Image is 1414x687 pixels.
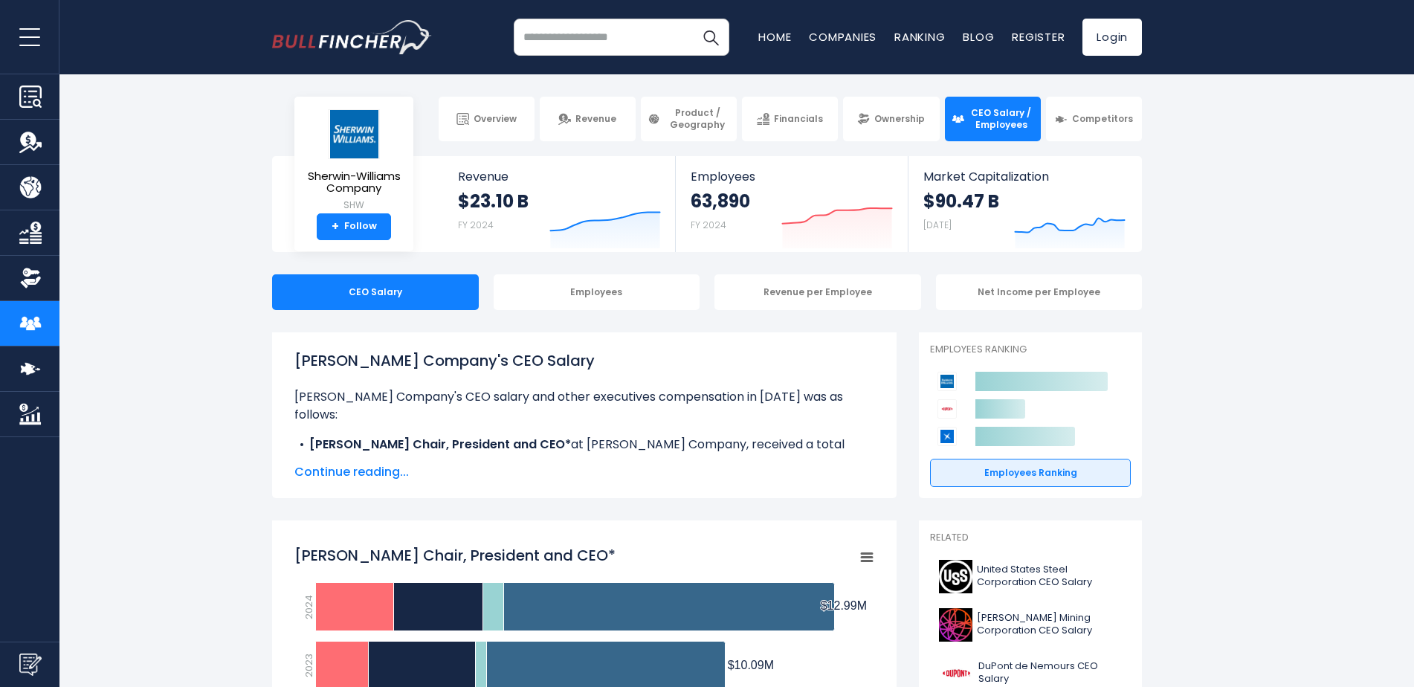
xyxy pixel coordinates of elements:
[309,436,571,453] b: [PERSON_NAME] Chair, President and CEO*
[494,274,700,310] div: Employees
[894,29,945,45] a: Ranking
[691,170,892,184] span: Employees
[809,29,877,45] a: Companies
[742,97,838,141] a: Financials
[19,267,42,289] img: Ownership
[963,29,994,45] a: Blog
[294,463,874,481] span: Continue reading...
[1012,29,1065,45] a: Register
[821,599,867,612] tspan: $12.99M
[306,170,401,195] span: Sherwin-Williams Company
[930,604,1131,645] a: [PERSON_NAME] Mining Corporation CEO Salary
[302,654,316,677] text: 2023
[923,219,952,231] small: [DATE]
[714,274,921,310] div: Revenue per Employee
[272,274,479,310] div: CEO Salary
[474,113,517,125] span: Overview
[937,427,957,446] img: Ecolab competitors logo
[923,170,1126,184] span: Market Capitalization
[874,113,925,125] span: Ownership
[977,612,1122,637] span: [PERSON_NAME] Mining Corporation CEO Salary
[294,349,874,372] h1: [PERSON_NAME] Company's CEO Salary
[294,436,874,471] li: at [PERSON_NAME] Company, received a total compensation of $12.99 M in [DATE].
[692,19,729,56] button: Search
[302,595,316,619] text: 2024
[294,545,616,566] tspan: [PERSON_NAME] Chair, President and CEO*
[939,608,972,642] img: B logo
[676,156,907,252] a: Employees 63,890 FY 2024
[1072,113,1133,125] span: Competitors
[774,113,823,125] span: Financials
[294,388,874,424] p: [PERSON_NAME] Company's CEO salary and other executives compensation in [DATE] was as follows:
[306,109,402,213] a: Sherwin-Williams Company SHW
[458,190,529,213] strong: $23.10 B
[930,459,1131,487] a: Employees Ranking
[936,274,1143,310] div: Net Income per Employee
[945,97,1041,141] a: CEO Salary / Employees
[641,97,737,141] a: Product / Geography
[937,399,957,419] img: DuPont de Nemours competitors logo
[930,532,1131,544] p: Related
[332,220,339,233] strong: +
[306,199,401,212] small: SHW
[272,20,432,54] a: Go to homepage
[317,213,391,240] a: +Follow
[930,556,1131,597] a: United States Steel Corporation CEO Salary
[758,29,791,45] a: Home
[978,660,1122,686] span: DuPont de Nemours CEO Salary
[843,97,939,141] a: Ownership
[728,659,774,671] tspan: $10.09M
[923,190,999,213] strong: $90.47 B
[575,113,616,125] span: Revenue
[540,97,636,141] a: Revenue
[691,219,726,231] small: FY 2024
[272,20,432,54] img: bullfincher logo
[977,564,1122,589] span: United States Steel Corporation CEO Salary
[665,107,730,130] span: Product / Geography
[1046,97,1142,141] a: Competitors
[908,156,1140,252] a: Market Capitalization $90.47 B [DATE]
[939,560,972,593] img: X logo
[443,156,676,252] a: Revenue $23.10 B FY 2024
[937,372,957,391] img: Sherwin-Williams Company competitors logo
[969,107,1034,130] span: CEO Salary / Employees
[691,190,750,213] strong: 63,890
[458,219,494,231] small: FY 2024
[458,170,661,184] span: Revenue
[1082,19,1142,56] a: Login
[439,97,535,141] a: Overview
[930,343,1131,356] p: Employees Ranking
